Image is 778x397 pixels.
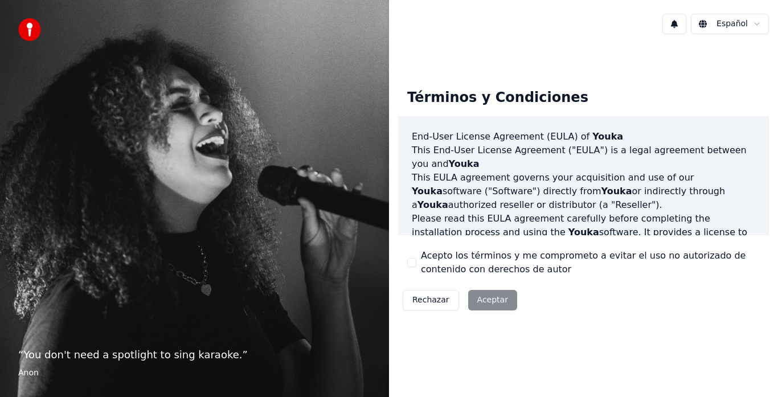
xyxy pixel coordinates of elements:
[412,171,755,212] p: This EULA agreement governs your acquisition and use of our software ("Software") directly from o...
[412,186,443,197] span: Youka
[18,367,371,379] footer: Anon
[18,347,371,363] p: “ You don't need a spotlight to sing karaoke. ”
[601,186,632,197] span: Youka
[417,199,448,210] span: Youka
[398,80,597,116] div: Términos y Condiciones
[412,144,755,171] p: This End-User License Agreement ("EULA") is a legal agreement between you and
[18,18,41,41] img: youka
[403,290,459,310] button: Rechazar
[421,249,760,276] label: Acepto los términos y me comprometo a evitar el uso no autorizado de contenido con derechos de autor
[449,158,480,169] span: Youka
[568,227,599,238] span: Youka
[592,131,623,142] span: Youka
[412,212,755,267] p: Please read this EULA agreement carefully before completing the installation process and using th...
[412,130,755,144] h3: End-User License Agreement (EULA) of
